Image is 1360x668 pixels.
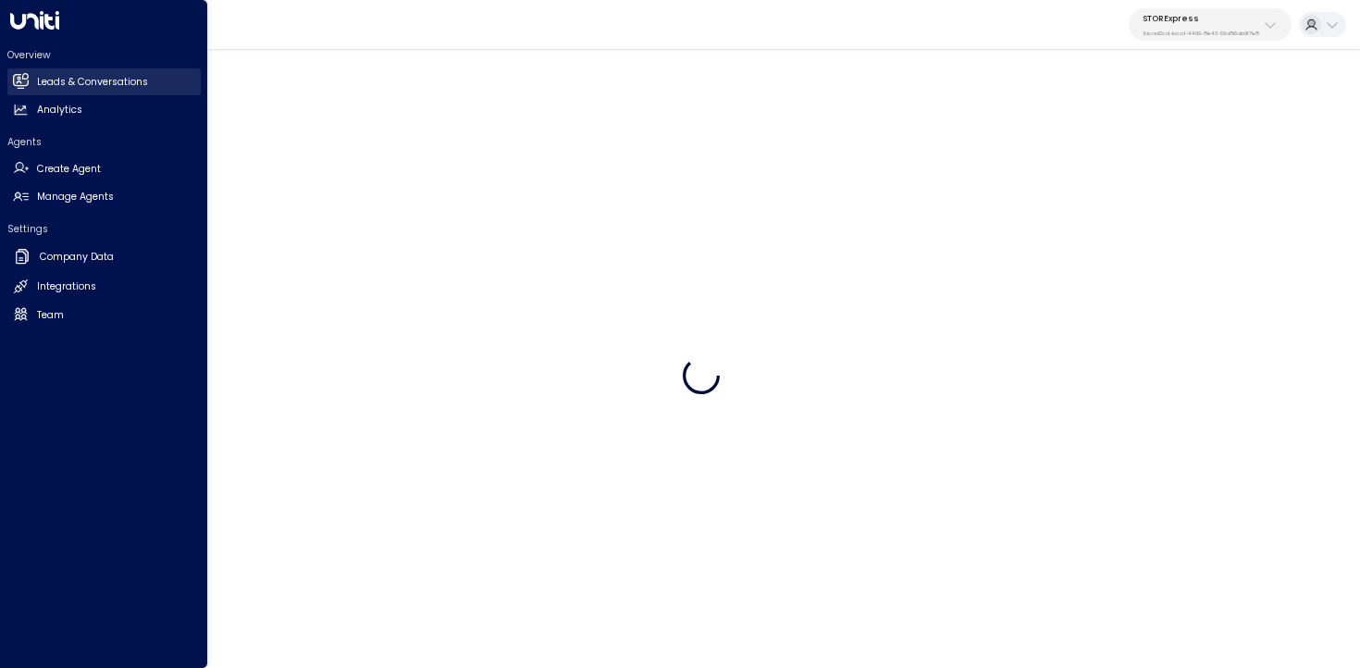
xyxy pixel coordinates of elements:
a: Create Agent [7,155,201,182]
a: Manage Agents [7,184,201,211]
a: Company Data [7,242,201,272]
h2: Integrations [37,279,96,294]
a: Analytics [7,97,201,124]
p: 1acad2cd-bca1-4499-8e43-59a86ab9f7e8 [1143,30,1259,37]
a: Team [7,302,201,328]
h2: Manage Agents [37,190,114,204]
button: STORExpress1acad2cd-bca1-4499-8e43-59a86ab9f7e8 [1129,8,1292,41]
p: STORExpress [1143,13,1259,24]
h2: Team [37,308,64,323]
h2: Leads & Conversations [37,75,148,90]
h2: Agents [7,135,201,149]
h2: Company Data [40,250,114,265]
h2: Overview [7,48,201,62]
a: Integrations [7,274,201,301]
a: Leads & Conversations [7,68,201,95]
h2: Settings [7,222,201,236]
h2: Analytics [37,103,82,118]
h2: Create Agent [37,162,101,177]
